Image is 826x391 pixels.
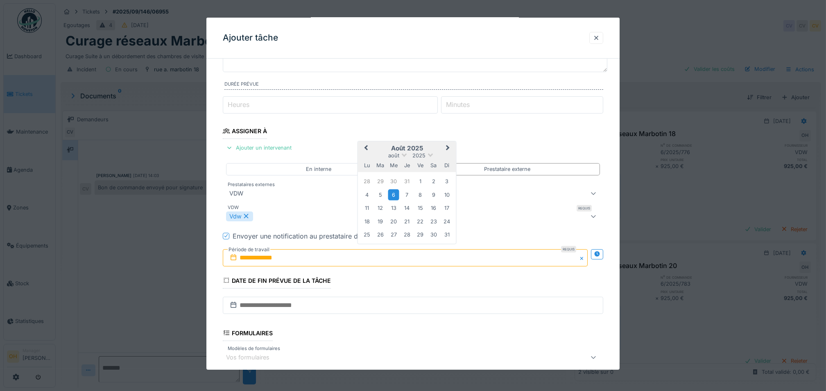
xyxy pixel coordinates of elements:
button: Close [579,249,588,266]
button: Next Month [442,142,455,155]
label: Période de travail [228,245,270,254]
div: Créer un modèle de formulaire [511,369,603,380]
label: Prestataires externes [226,181,276,188]
div: Choose mercredi 20 août 2025 [388,216,399,227]
label: Durée prévue [224,81,603,90]
div: Requis [561,246,576,252]
div: Choose jeudi 21 août 2025 [401,216,412,227]
div: Choose jeudi 7 août 2025 [401,189,412,200]
div: Ajouter un intervenant [223,142,295,153]
div: Choose lundi 18 août 2025 [362,216,373,227]
div: Choose dimanche 24 août 2025 [441,216,453,227]
div: Choose jeudi 31 juillet 2025 [401,176,412,187]
div: samedi [428,160,439,171]
div: Choose lundi 11 août 2025 [362,202,373,214]
div: Choose lundi 25 août 2025 [362,229,373,240]
div: Choose mardi 5 août 2025 [375,189,386,200]
div: Choose samedi 2 août 2025 [428,176,439,187]
div: Prestataire externe [484,165,530,173]
div: Vos formulaires [226,353,281,362]
div: jeudi [401,160,412,171]
div: Choose samedi 9 août 2025 [428,189,439,200]
div: Choose mardi 12 août 2025 [375,202,386,214]
div: Choose mercredi 30 juillet 2025 [388,176,399,187]
div: Date de fin prévue de la tâche [223,275,331,289]
h2: août 2025 [358,144,456,152]
div: lundi [362,160,373,171]
div: Choose mercredi 27 août 2025 [388,229,399,240]
span: 2025 [412,152,425,159]
label: VDW [226,204,240,211]
div: Choose dimanche 31 août 2025 [441,229,453,240]
button: Previous Month [359,142,372,155]
div: Requis [577,205,592,211]
div: Choose dimanche 17 août 2025 [441,202,453,214]
label: Modèles de formulaires [226,345,282,352]
div: Choose mardi 29 juillet 2025 [375,176,386,187]
div: Choose samedi 23 août 2025 [428,216,439,227]
div: En interne [306,165,331,173]
div: Assigner à [223,125,267,139]
div: Choose dimanche 3 août 2025 [441,176,453,187]
span: août [388,152,399,159]
label: Heures [226,100,251,109]
div: Choose lundi 28 juillet 2025 [362,176,373,187]
div: VDW [226,189,247,198]
div: Choose samedi 30 août 2025 [428,229,439,240]
div: Formulaires [223,327,273,341]
div: Choose samedi 16 août 2025 [428,202,439,214]
div: dimanche [441,160,453,171]
div: mercredi [388,160,399,171]
div: Choose vendredi 8 août 2025 [415,189,426,200]
div: Month août, 2025 [360,175,453,241]
div: Choose mardi 26 août 2025 [375,229,386,240]
div: Choose dimanche 10 août 2025 [441,189,453,200]
div: Choose jeudi 28 août 2025 [401,229,412,240]
div: Choose vendredi 22 août 2025 [415,216,426,227]
div: vendredi [415,160,426,171]
div: Choose jeudi 14 août 2025 [401,202,412,214]
div: Choose mercredi 6 août 2025 [388,189,399,200]
h3: Ajouter tâche [223,33,278,43]
div: Vdw [226,211,253,221]
div: Choose mardi 19 août 2025 [375,216,386,227]
div: Choose lundi 4 août 2025 [362,189,373,200]
div: Choose mercredi 13 août 2025 [388,202,399,214]
div: Choose vendredi 29 août 2025 [415,229,426,240]
div: Envoyer une notification au prestataire de services [233,231,389,241]
div: Choose vendredi 15 août 2025 [415,202,426,214]
label: Minutes [444,100,471,109]
div: Choose vendredi 1 août 2025 [415,176,426,187]
div: mardi [375,160,386,171]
